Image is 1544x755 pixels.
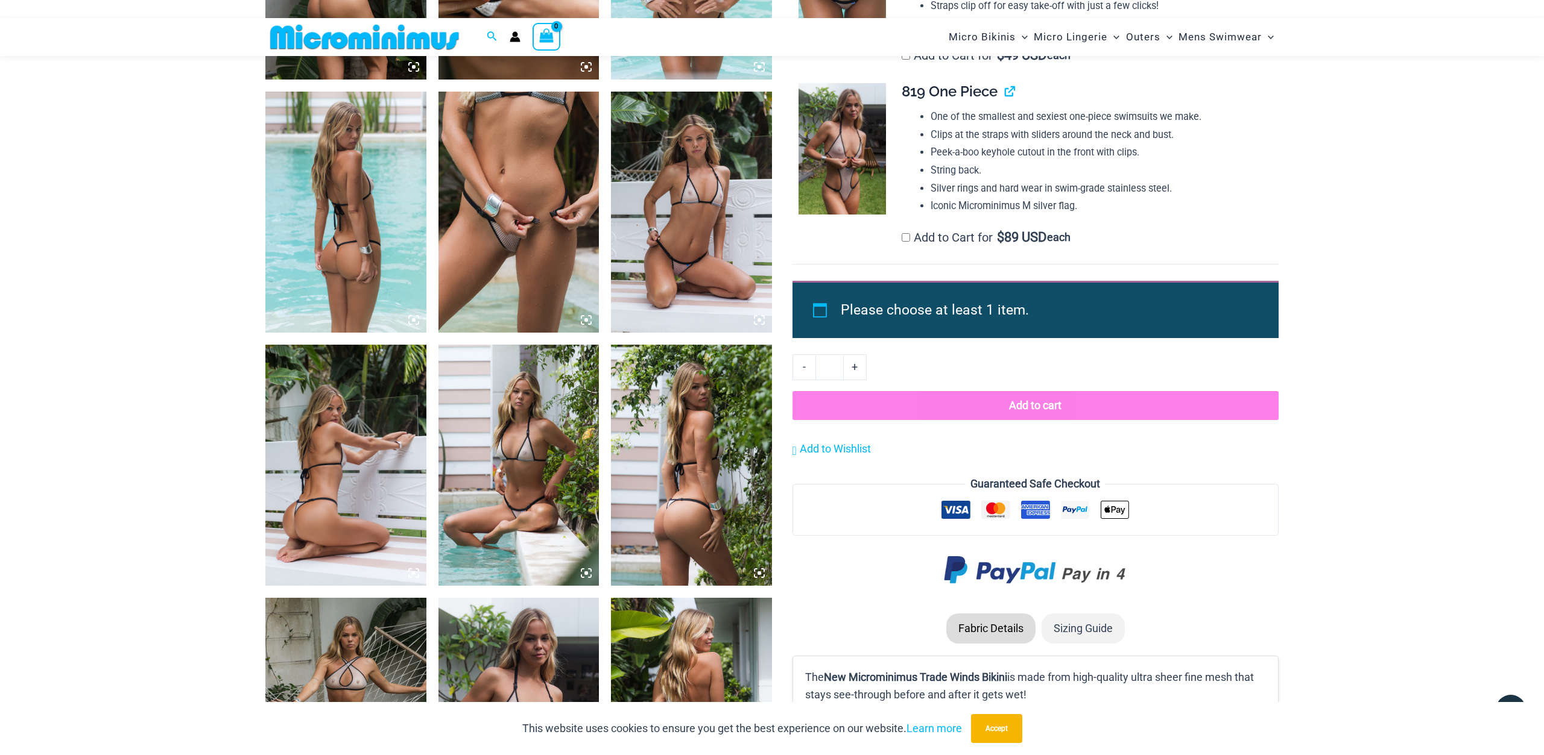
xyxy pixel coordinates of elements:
[1126,22,1160,52] span: Outers
[1175,22,1277,52] a: Mens SwimwearMenu ToggleMenu Toggle
[931,197,1268,215] li: Iconic Microminimus M silver flag.
[824,671,1007,683] b: New Microminimus Trade Winds Bikini
[487,30,498,45] a: Search icon link
[902,230,1071,245] label: Add to Cart for
[805,668,1266,704] p: The is made from high-quality ultra sheer fine mesh that stays see-through before and after it ge...
[265,345,426,586] img: Trade Winds Ivory/Ink 317 Top 469 Thong
[931,143,1268,161] li: Peek-a-boo keyhole cutout in the front with clips.
[799,83,886,215] img: Trade Winds Ivory/Ink 819 One Piece
[931,126,1268,144] li: Clips at the straps with sliders around the neck and bust.
[902,83,998,100] span: 819 One Piece
[931,108,1268,126] li: One of the smallest and sexiest one-piece swimsuits we make.
[793,440,871,458] a: Add to Wishlist
[946,613,1036,644] li: Fabric Details
[1123,22,1175,52] a: OutersMenu ToggleMenu Toggle
[1047,231,1071,243] span: each
[1034,22,1107,52] span: Micro Lingerie
[902,48,1071,63] label: Add to Cart for
[931,15,1268,33] li: Iconic Microminimus M silver Flag.
[906,722,962,735] a: Learn more
[841,296,1251,324] li: Please choose at least 1 item.
[997,49,1046,61] span: 49 USD
[438,92,600,333] img: Trade Winds Ivory/Ink 469 Thong
[815,354,844,380] input: Product quantity
[793,354,815,380] a: -
[1179,22,1262,52] span: Mens Swimwear
[1016,22,1028,52] span: Menu Toggle
[533,23,560,51] a: View Shopping Cart, empty
[944,20,1279,54] nav: Site Navigation
[1042,613,1125,644] li: Sizing Guide
[611,92,772,333] img: Trade Winds Ivory/Ink 317 Top 469 Thong
[611,345,772,586] img: Trade Winds Ivory/Ink 317 Top 469 Thong
[793,391,1279,420] button: Add to cart
[1107,22,1119,52] span: Menu Toggle
[997,230,1004,245] span: $
[1160,22,1172,52] span: Menu Toggle
[931,161,1268,180] li: String back.
[265,23,464,51] img: MM SHOP LOGO FLAT
[971,714,1022,743] button: Accept
[946,22,1031,52] a: Micro BikinisMenu ToggleMenu Toggle
[510,31,520,42] a: Account icon link
[931,180,1268,198] li: Silver rings and hard wear in swim-grade stainless steel.
[902,233,910,242] input: Add to Cart for$89 USD each
[1262,22,1274,52] span: Menu Toggle
[966,475,1105,493] legend: Guaranteed Safe Checkout
[438,345,600,586] img: Trade Winds Ivory/Ink 317 Top 469 Thong
[844,354,867,380] a: +
[265,92,426,333] img: Trade Winds Ivory/Ink 317 Top 453 Micro
[1031,22,1122,52] a: Micro LingerieMenu ToggleMenu Toggle
[949,22,1016,52] span: Micro Bikinis
[800,442,871,455] span: Add to Wishlist
[997,231,1046,243] span: 89 USD
[522,719,962,738] p: This website uses cookies to ensure you get the best experience on our website.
